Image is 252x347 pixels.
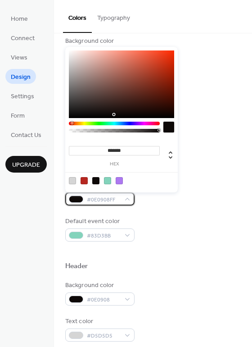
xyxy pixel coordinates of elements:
[65,317,133,326] div: Text color
[5,127,47,142] a: Contact Us
[11,53,27,63] span: Views
[116,177,123,184] div: rgb(173, 121, 241)
[69,162,160,167] label: hex
[5,108,30,123] a: Form
[104,177,111,184] div: rgb(131, 211, 187)
[81,177,88,184] div: rgb(182, 39, 32)
[87,295,120,305] span: #0E0908
[65,37,133,46] div: Background color
[87,231,120,241] span: #83D3BB
[65,262,88,271] div: Header
[11,131,41,140] span: Contact Us
[5,30,40,45] a: Connect
[11,111,25,121] span: Form
[92,177,99,184] div: rgb(14, 9, 8)
[65,217,133,226] div: Default event color
[87,195,120,205] span: #0E0908FF
[5,156,47,173] button: Upgrade
[11,73,31,82] span: Design
[65,281,133,290] div: Background color
[5,50,33,64] a: Views
[5,69,36,84] a: Design
[11,92,34,101] span: Settings
[87,331,120,341] span: #D5D5D5
[11,34,35,43] span: Connect
[69,177,76,184] div: rgb(213, 213, 213)
[5,88,40,103] a: Settings
[11,14,28,24] span: Home
[12,160,40,170] span: Upgrade
[5,11,33,26] a: Home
